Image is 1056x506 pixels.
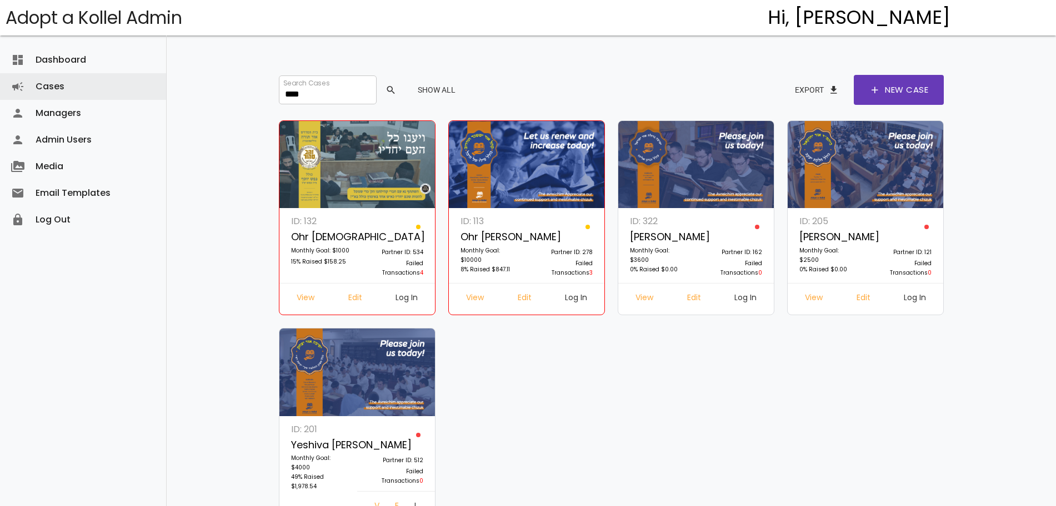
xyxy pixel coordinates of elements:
p: Monthly Goal: $4000 [291,453,351,472]
a: Edit [848,289,879,309]
i: campaign [11,73,24,100]
i: perm_media [11,153,24,180]
p: Partner ID: 162 [702,247,762,259]
a: Log In [556,289,596,309]
a: View [457,289,493,309]
p: [PERSON_NAME] [799,229,859,246]
p: ID: 113 [461,214,521,229]
p: Monthly Goal: $3600 [630,246,690,265]
p: Yeshiva [PERSON_NAME] [291,437,351,454]
p: ID: 201 [291,422,351,437]
p: Partner ID: 512 [363,456,423,467]
p: Ohr [DEMOGRAPHIC_DATA] [291,229,351,246]
a: ID: 201 Yeshiva [PERSON_NAME] Monthly Goal: $4000 49% Raised $1,978.54 [285,422,357,497]
a: View [796,289,832,309]
a: Log In [387,289,427,309]
img: 9NsGWhrHdo.xf1938AGyF.png [279,121,436,209]
i: person [11,126,24,153]
p: Ohr [PERSON_NAME] [461,229,521,246]
span: 0 [758,269,762,277]
span: 0 [419,477,423,485]
p: Partner ID: 534 [363,247,423,259]
a: Partner ID: 512 Failed Transactions0 [357,422,429,491]
button: Show All [409,80,464,100]
a: Log In [895,289,935,309]
span: add [869,75,880,105]
p: Failed Transactions [702,259,762,277]
a: ID: 132 Ohr [DEMOGRAPHIC_DATA] Monthly Goal: $1000 15% Raised $158.25 [285,214,357,283]
p: Monthly Goal: $10000 [461,246,521,265]
span: search [386,80,397,100]
a: addNew Case [854,75,944,105]
img: pen95iAYPH.w2AHdFQpBS.jpg [279,328,436,416]
button: search [377,80,403,100]
a: Edit [678,289,710,309]
p: [PERSON_NAME] [630,229,690,246]
p: ID: 132 [291,214,351,229]
p: 0% Raised $0.00 [799,265,859,276]
img: eI5cJB8RjC.ezUVTfOtsF.png [788,121,944,209]
h4: Hi, [PERSON_NAME] [768,7,950,28]
a: Log In [725,289,765,309]
a: ID: 205 [PERSON_NAME] Monthly Goal: $2500 0% Raised $0.00 [793,214,865,283]
span: 4 [420,269,423,277]
a: View [627,289,662,309]
img: zIRgjWioKU.De1UVfIlSR.jpg [449,121,605,209]
span: 3 [589,269,593,277]
p: 0% Raised $0.00 [630,265,690,276]
p: Failed Transactions [363,259,423,277]
p: 8% Raised $847.11 [461,265,521,276]
p: Failed Transactions [363,467,423,485]
p: Partner ID: 278 [533,247,593,259]
a: Partner ID: 278 Failed Transactions3 [527,214,599,283]
a: Edit [339,289,371,309]
p: Failed Transactions [872,259,932,277]
p: ID: 205 [799,214,859,229]
i: lock [11,206,24,233]
span: file_download [828,80,839,100]
a: Partner ID: 534 Failed Transactions4 [357,214,429,283]
button: Exportfile_download [786,80,848,100]
img: WwVJ83BnXx.hRfpiINgCa.jpg [618,121,774,209]
i: email [11,180,24,206]
a: View [288,289,323,309]
p: 15% Raised $158.25 [291,257,351,268]
p: Failed Transactions [533,259,593,277]
p: Partner ID: 121 [872,247,932,259]
p: Monthly Goal: $2500 [799,246,859,265]
a: Partner ID: 162 Failed Transactions0 [696,214,768,283]
i: dashboard [11,47,24,73]
a: ID: 113 Ohr [PERSON_NAME] Monthly Goal: $10000 8% Raised $847.11 [454,214,527,283]
a: ID: 322 [PERSON_NAME] Monthly Goal: $3600 0% Raised $0.00 [624,214,696,283]
span: 0 [928,269,932,277]
p: ID: 322 [630,214,690,229]
i: person [11,100,24,126]
p: 49% Raised $1,978.54 [291,472,351,491]
a: Partner ID: 121 Failed Transactions0 [865,214,938,283]
p: Monthly Goal: $1000 [291,246,351,257]
a: Edit [509,289,540,309]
